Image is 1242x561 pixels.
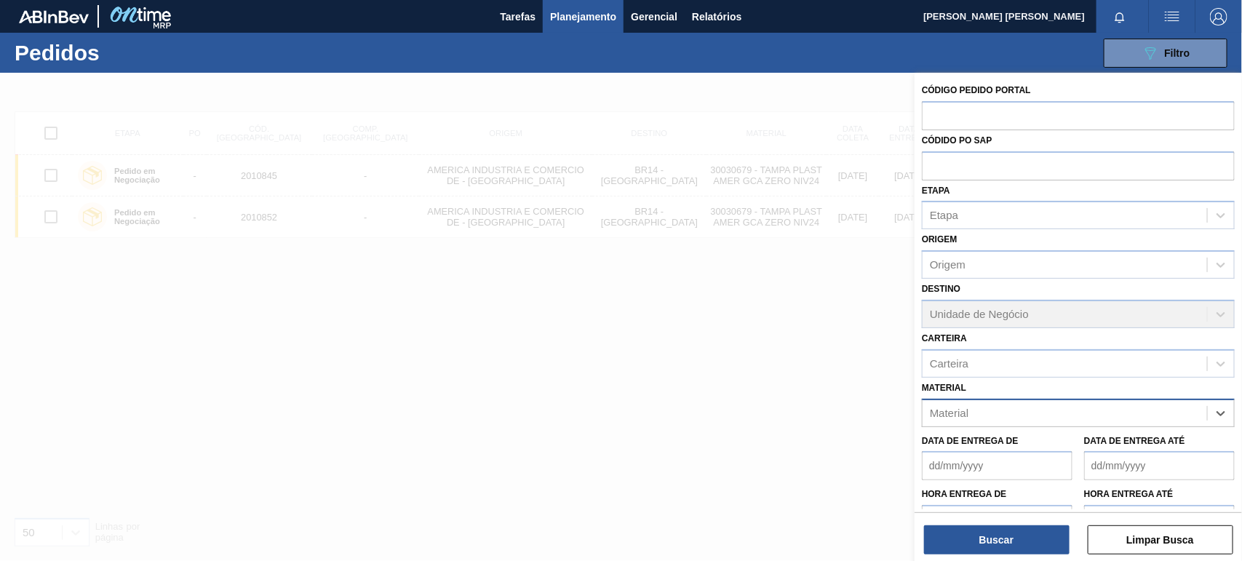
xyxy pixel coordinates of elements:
label: Carteira [922,333,967,343]
img: TNhmsLtSVTkK8tSr43FrP2fwEKptu5GPRR3wAAAABJRU5ErkJggg== [19,10,89,23]
img: userActions [1163,8,1181,25]
input: dd/mm/yyyy [1084,451,1235,480]
span: Planejamento [550,8,616,25]
label: Data de Entrega até [1084,436,1185,446]
button: Notificações [1096,7,1143,27]
button: Filtro [1104,39,1227,68]
label: Códido PO SAP [922,135,992,146]
label: Data de Entrega de [922,436,1019,446]
label: Origem [922,234,958,244]
div: Material [930,407,968,419]
label: Destino [922,284,960,294]
h1: Pedidos [15,44,228,61]
span: Tarefas [500,8,536,25]
input: dd/mm/yyyy [922,451,1072,480]
img: Logout [1210,8,1227,25]
label: Etapa [922,186,950,196]
div: Etapa [930,210,958,222]
label: Hora entrega até [1084,484,1235,505]
span: Relatórios [692,8,741,25]
label: Material [922,383,966,393]
div: Carteira [930,357,968,370]
div: Origem [930,259,966,271]
span: Filtro [1165,47,1190,59]
label: Código Pedido Portal [922,85,1031,95]
span: Gerencial [631,8,677,25]
label: Hora entrega de [922,484,1072,505]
